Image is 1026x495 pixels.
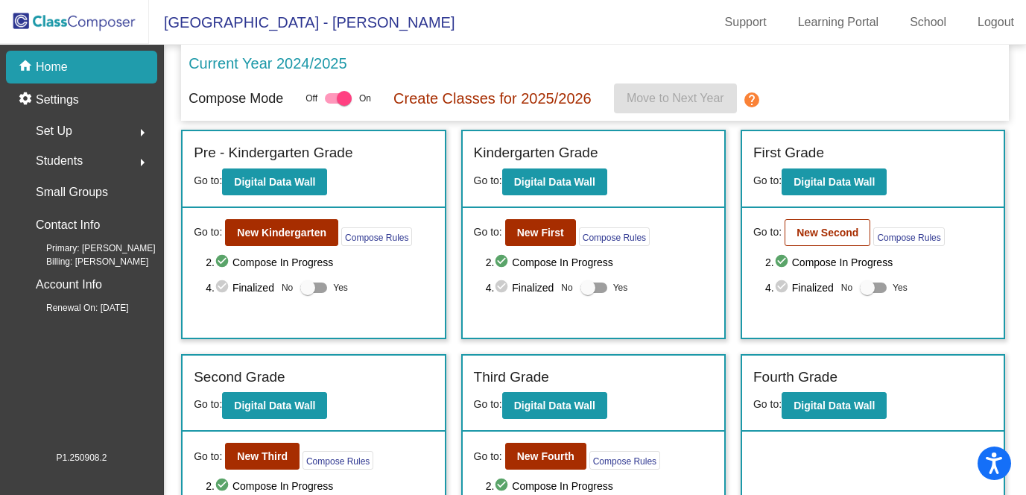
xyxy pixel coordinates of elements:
[194,398,222,410] span: Go to:
[782,392,887,419] button: Digital Data Wall
[237,450,288,462] b: New Third
[502,168,607,195] button: Digital Data Wall
[614,83,737,113] button: Move to Next Year
[474,142,598,164] label: Kindergarten Grade
[393,87,592,110] p: Create Classes for 2025/2026
[194,224,222,240] span: Go to:
[753,142,824,164] label: First Grade
[873,227,944,246] button: Compose Rules
[794,176,875,188] b: Digital Data Wall
[514,176,595,188] b: Digital Data Wall
[194,174,222,186] span: Go to:
[359,92,371,105] span: On
[797,227,858,239] b: New Second
[474,367,549,388] label: Third Grade
[474,174,502,186] span: Go to:
[753,224,782,240] span: Go to:
[133,154,151,171] mat-icon: arrow_right
[189,52,346,75] p: Current Year 2024/2025
[36,182,108,203] p: Small Groups
[502,392,607,419] button: Digital Data Wall
[774,253,792,271] mat-icon: check_circle
[486,279,554,297] span: 4. Finalized
[505,219,576,246] button: New First
[225,443,300,470] button: New Third
[149,10,455,34] span: [GEOGRAPHIC_DATA] - [PERSON_NAME]
[966,10,1026,34] a: Logout
[36,151,83,171] span: Students
[133,124,151,142] mat-icon: arrow_right
[206,253,433,271] span: 2. Compose In Progress
[194,449,222,464] span: Go to:
[282,281,293,294] span: No
[36,58,68,76] p: Home
[189,89,283,109] p: Compose Mode
[517,450,574,462] b: New Fourth
[215,253,232,271] mat-icon: check_circle
[774,279,792,297] mat-icon: check_circle
[234,176,315,188] b: Digital Data Wall
[341,227,412,246] button: Compose Rules
[785,219,870,246] button: New Second
[36,91,79,109] p: Settings
[237,227,326,239] b: New Kindergarten
[194,367,285,388] label: Second Grade
[893,279,908,297] span: Yes
[22,255,148,268] span: Billing: [PERSON_NAME]
[782,168,887,195] button: Digital Data Wall
[898,10,958,34] a: School
[36,121,72,142] span: Set Up
[786,10,891,34] a: Learning Portal
[194,142,352,164] label: Pre - Kindergarten Grade
[474,224,502,240] span: Go to:
[743,91,761,109] mat-icon: help
[215,477,232,495] mat-icon: check_circle
[22,242,156,255] span: Primary: [PERSON_NAME]
[474,398,502,410] span: Go to:
[18,58,36,76] mat-icon: home
[514,400,595,412] b: Digital Data Wall
[206,279,274,297] span: 4. Finalized
[613,279,628,297] span: Yes
[494,279,512,297] mat-icon: check_circle
[627,92,724,104] span: Move to Next Year
[494,253,512,271] mat-icon: check_circle
[234,400,315,412] b: Digital Data Wall
[517,227,564,239] b: New First
[765,279,834,297] span: 4. Finalized
[765,253,992,271] span: 2. Compose In Progress
[841,281,852,294] span: No
[561,281,572,294] span: No
[225,219,338,246] button: New Kindergarten
[486,477,713,495] span: 2. Compose In Progress
[579,227,650,246] button: Compose Rules
[713,10,779,34] a: Support
[753,367,837,388] label: Fourth Grade
[589,451,660,470] button: Compose Rules
[494,477,512,495] mat-icon: check_circle
[22,301,128,315] span: Renewal On: [DATE]
[505,443,586,470] button: New Fourth
[36,274,102,295] p: Account Info
[333,279,348,297] span: Yes
[215,279,232,297] mat-icon: check_circle
[206,477,433,495] span: 2. Compose In Progress
[36,215,100,236] p: Contact Info
[794,400,875,412] b: Digital Data Wall
[305,92,317,105] span: Off
[303,451,373,470] button: Compose Rules
[753,174,782,186] span: Go to:
[486,253,713,271] span: 2. Compose In Progress
[753,398,782,410] span: Go to:
[222,392,327,419] button: Digital Data Wall
[222,168,327,195] button: Digital Data Wall
[474,449,502,464] span: Go to:
[18,91,36,109] mat-icon: settings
